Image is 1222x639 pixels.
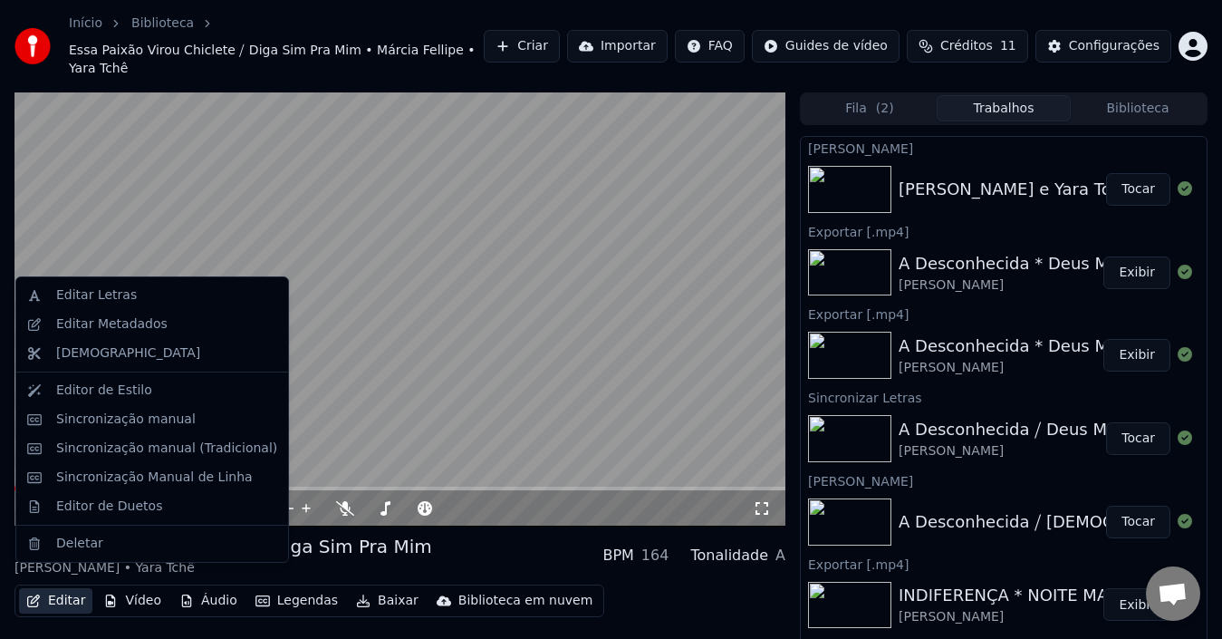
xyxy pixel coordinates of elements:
button: Tocar [1106,506,1170,538]
button: FAQ [675,30,745,63]
div: Configurações [1069,37,1159,55]
a: Bate-papo aberto [1146,566,1200,621]
button: Exibir [1103,257,1170,289]
div: Editar Letras [56,286,137,305]
div: [PERSON_NAME] [801,137,1207,159]
div: Tonalidade [690,545,768,566]
button: Editar [19,588,92,614]
div: 164 [641,545,669,566]
button: Guides de vídeo [752,30,900,63]
nav: breadcrumb [69,15,484,78]
button: Tocar [1106,422,1170,455]
button: Exibir [1103,588,1170,621]
div: Editor de Duetos [56,498,162,516]
div: [PERSON_NAME] [801,470,1207,491]
div: A [775,545,785,566]
span: Créditos [940,37,993,55]
button: Fila [803,95,937,121]
div: [DEMOGRAPHIC_DATA] [56,344,200,363]
button: Legendas [248,588,345,614]
span: Essa Paixão Virou Chiclete ⧸ Diga Sim Pra Mim • Márcia Fellipe • Yara Tchê [69,42,484,78]
button: Créditos11 [907,30,1028,63]
span: 11 [1000,37,1016,55]
button: Exibir [1103,339,1170,372]
button: Importar [567,30,668,63]
button: Vídeo [96,588,168,614]
button: Criar [484,30,560,63]
div: Exportar [.mp4] [801,220,1207,242]
button: Trabalhos [937,95,1071,121]
div: Editor de Estilo [56,382,152,400]
div: Exportar [.mp4] [801,303,1207,324]
a: Início [69,15,102,33]
div: Sincronizar Letras [801,386,1207,408]
span: ( 2 ) [876,100,894,118]
div: Sincronização manual [56,411,196,429]
div: Editar Metadados [56,315,168,334]
button: Tocar [1106,173,1170,206]
div: Sincronização manual (Tradicional) [56,440,277,458]
a: Biblioteca [131,15,194,33]
div: Deletar [56,535,103,553]
button: Biblioteca [1071,95,1205,121]
div: Essa Paixão Virou Chiclete ⧸ Diga Sim Pra Mim [14,534,432,559]
button: Baixar [349,588,426,614]
img: youka [14,28,51,64]
div: Biblioteca em nuvem [458,592,593,610]
div: [PERSON_NAME] • Yara Tchê [14,559,432,577]
button: Áudio [172,588,245,614]
div: Exportar [.mp4] [801,553,1207,575]
div: Sincronização Manual de Linha [56,469,253,487]
div: BPM [602,545,633,566]
button: Configurações [1035,30,1171,63]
